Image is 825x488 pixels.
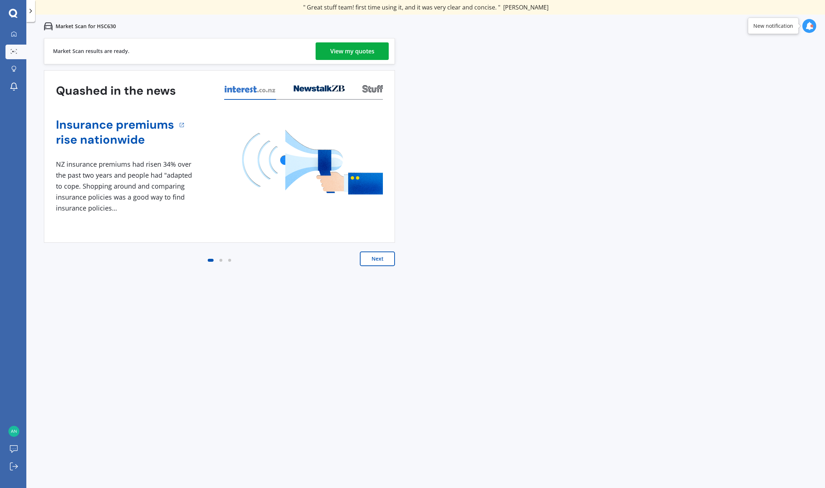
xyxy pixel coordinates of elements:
[53,38,129,64] div: Market Scan results are ready.
[56,23,116,30] p: Market Scan for HSC630
[316,42,389,60] a: View my quotes
[56,117,174,132] a: Insurance premiums
[56,159,195,213] div: NZ insurance premiums had risen 34% over the past two years and people had "adapted to cope. Shop...
[303,4,549,11] div: " Great stuff team! first time using it, and it was very clear and concise. "
[360,251,395,266] button: Next
[503,3,549,11] span: [PERSON_NAME]
[44,22,53,31] img: car.f15378c7a67c060ca3f3.svg
[330,42,374,60] div: View my quotes
[56,83,176,98] h3: Quashed in the news
[56,132,174,147] a: rise nationwide
[753,22,793,30] div: New notification
[8,426,19,437] img: 8390f89f7d98ea3daacaf22784069805
[242,130,383,194] img: media image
